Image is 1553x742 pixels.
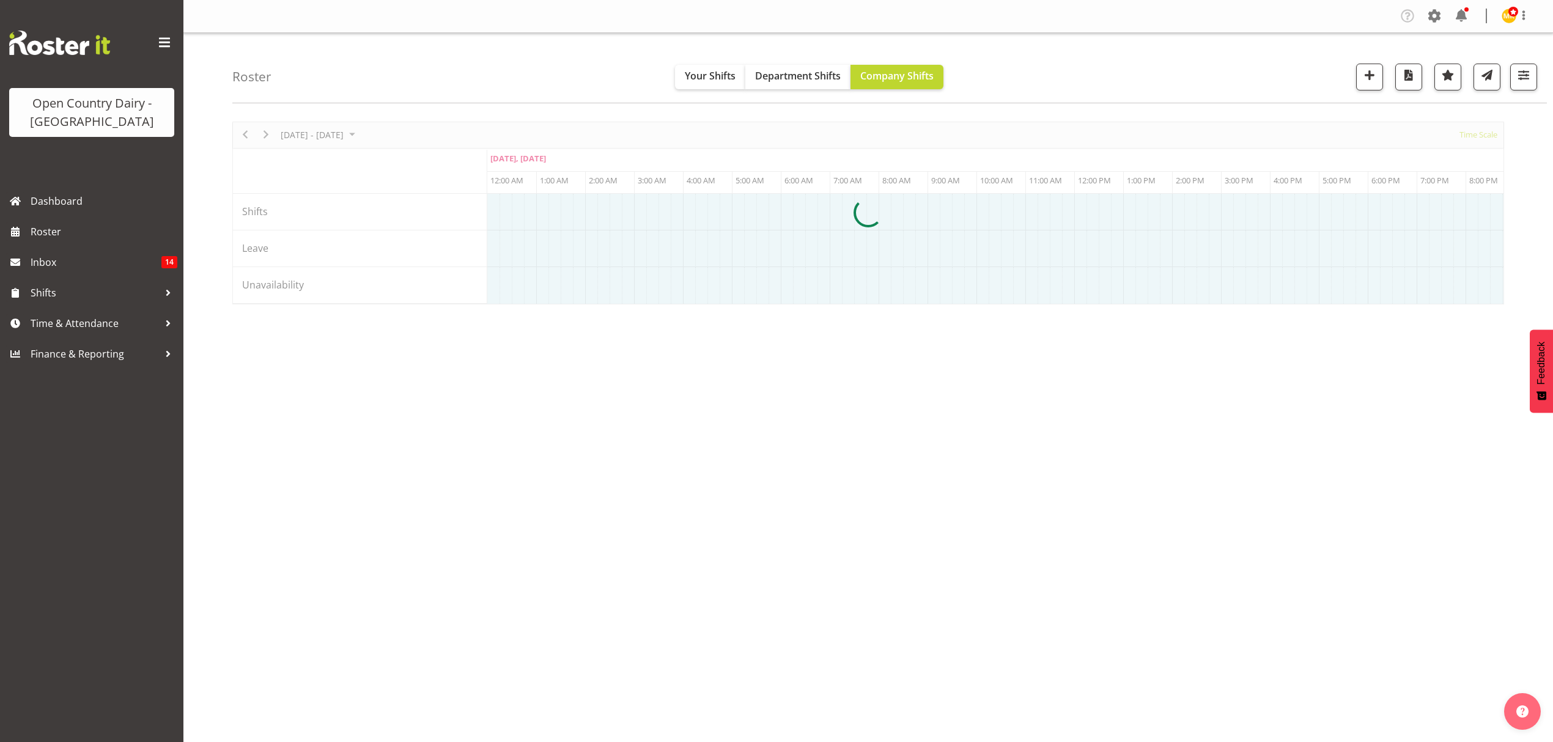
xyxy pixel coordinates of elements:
[232,70,271,84] h4: Roster
[1536,342,1547,384] span: Feedback
[31,222,177,241] span: Roster
[755,69,841,83] span: Department Shifts
[1530,329,1553,413] button: Feedback - Show survey
[31,345,159,363] span: Finance & Reporting
[1395,64,1422,90] button: Download a PDF of the roster according to the set date range.
[21,94,162,131] div: Open Country Dairy - [GEOGRAPHIC_DATA]
[1502,9,1516,23] img: milk-reception-awarua7542.jpg
[9,31,110,55] img: Rosterit website logo
[745,65,850,89] button: Department Shifts
[675,65,745,89] button: Your Shifts
[1434,64,1461,90] button: Highlight an important date within the roster.
[31,192,177,210] span: Dashboard
[31,253,161,271] span: Inbox
[1516,705,1529,718] img: help-xxl-2.png
[850,65,943,89] button: Company Shifts
[31,284,159,302] span: Shifts
[1356,64,1383,90] button: Add a new shift
[1474,64,1500,90] button: Send a list of all shifts for the selected filtered period to all rostered employees.
[685,69,736,83] span: Your Shifts
[161,256,177,268] span: 14
[860,69,934,83] span: Company Shifts
[31,314,159,332] span: Time & Attendance
[1510,64,1537,90] button: Filter Shifts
